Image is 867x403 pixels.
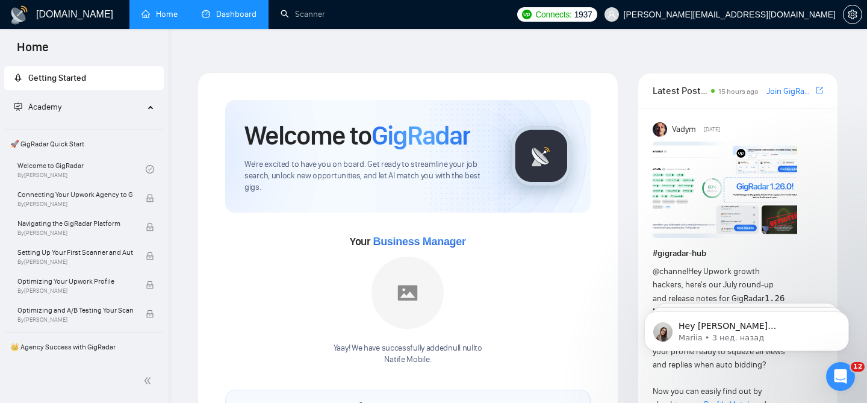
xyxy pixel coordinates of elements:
span: double-left [143,375,155,387]
a: export [816,85,823,96]
span: 15 hours ago [718,87,759,96]
img: placeholder.png [371,257,444,329]
span: lock [146,281,154,289]
span: user [608,10,616,19]
span: fund-projection-screen [14,102,22,111]
img: logo [10,5,29,25]
span: By [PERSON_NAME] [17,287,133,295]
span: setting [844,10,862,19]
a: searchScanner [281,9,325,19]
h1: # gigradar-hub [653,247,823,260]
span: We're excited to have you on board. Get ready to streamline your job search, unlock new opportuni... [244,159,492,193]
span: By [PERSON_NAME] [17,258,133,266]
h1: Welcome to [244,119,470,152]
span: Getting Started [28,73,86,83]
span: lock [146,223,154,231]
span: 1937 [574,8,592,21]
span: [DATE] [704,124,720,135]
span: By [PERSON_NAME] [17,201,133,208]
span: Navigating the GigRadar Platform [17,217,133,230]
span: Optimizing Your Upwork Profile [17,275,133,287]
span: lock [146,252,154,260]
img: F09AC4U7ATU-image.png [653,142,797,238]
span: lock [146,310,154,318]
img: gigradar-logo.png [511,126,571,186]
div: Yaay! We have successfully added null null to [334,343,482,366]
span: Connects: [535,8,571,21]
span: rocket [14,73,22,82]
a: homeHome [141,9,178,19]
span: Home [7,39,58,64]
span: Business Manager [373,236,465,248]
iframe: Intercom live chat [826,362,855,391]
span: 12 [851,362,865,372]
li: Getting Started [4,66,164,90]
span: Connecting Your Upwork Agency to GigRadar [17,189,133,201]
iframe: Intercom notifications сообщение [626,286,867,370]
a: dashboardDashboard [202,9,256,19]
span: 👑 Agency Success with GigRadar [5,335,163,359]
span: Academy [28,102,61,112]
button: setting [843,5,862,24]
a: Welcome to GigRadarBy[PERSON_NAME] [17,156,146,183]
span: Setting Up Your First Scanner and Auto-Bidder [17,246,133,258]
span: Academy [14,102,61,112]
span: 🚀 GigRadar Quick Start [5,132,163,156]
span: Vadym [672,123,696,136]
a: setting [843,10,862,19]
span: export [816,86,823,95]
span: @channel [653,266,688,276]
span: By [PERSON_NAME] [17,230,133,237]
span: By [PERSON_NAME] [17,316,133,323]
a: Join GigRadar Slack Community [766,85,813,98]
span: Optimizing and A/B Testing Your Scanner for Better Results [17,304,133,316]
span: Latest Posts from the GigRadar Community [653,83,707,98]
img: Vadym [653,122,667,137]
span: GigRadar [371,119,470,152]
span: check-circle [146,165,154,173]
img: upwork-logo.png [522,10,532,19]
span: lock [146,194,154,202]
span: Your [350,235,466,248]
p: Natife Mobile . [334,354,482,366]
